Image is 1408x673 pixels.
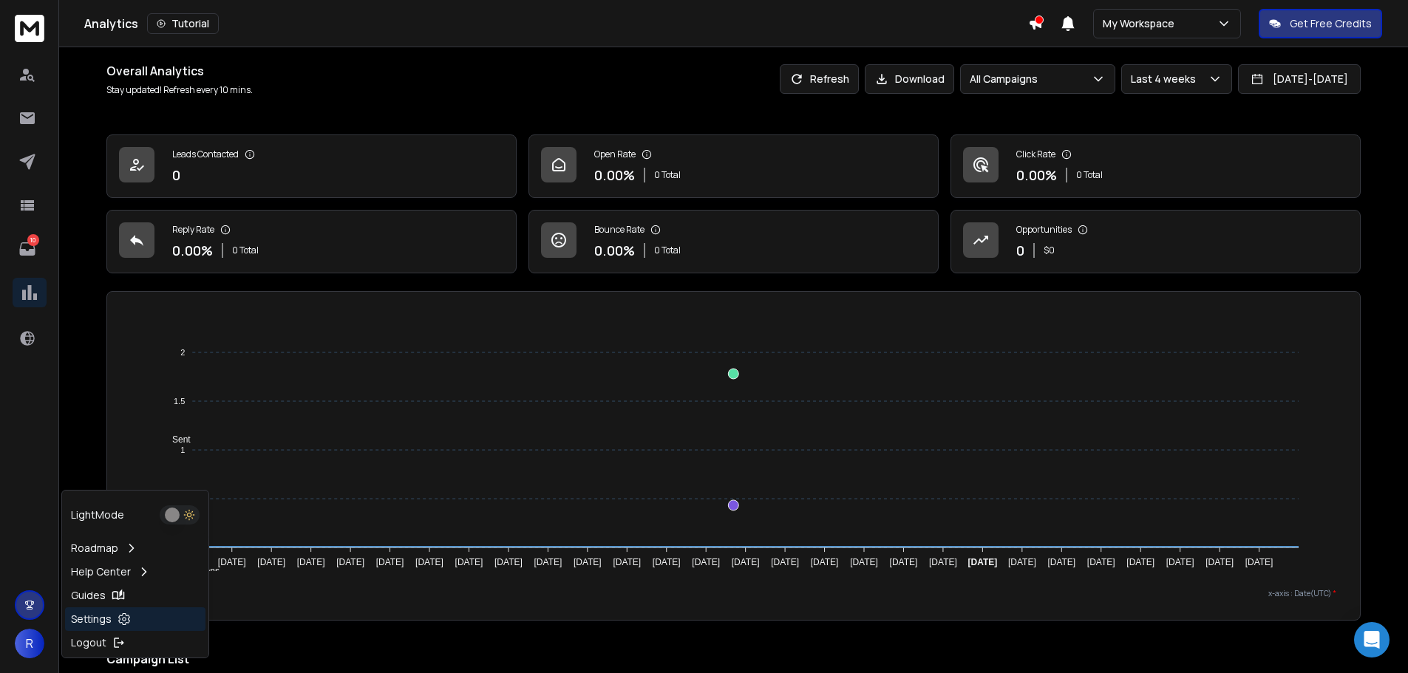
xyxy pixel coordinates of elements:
[950,210,1361,273] a: Opportunities0$0
[1238,64,1361,94] button: [DATE]-[DATE]
[180,445,185,454] tspan: 1
[1044,245,1055,256] p: $ 0
[1016,224,1072,236] p: Opportunities
[106,84,253,96] p: Stay updated! Refresh every 10 mins.
[131,588,1336,599] p: x-axis : Date(UTC)
[13,234,42,264] a: 10
[594,240,635,261] p: 0.00 %
[106,650,1361,668] h2: Campaign List
[1048,557,1076,567] tspan: [DATE]
[71,635,106,650] p: Logout
[653,557,681,567] tspan: [DATE]
[1354,622,1390,657] div: Open Intercom Messenger
[1259,9,1382,38] button: Get Free Credits
[65,560,205,584] a: Help Center
[1016,165,1057,185] p: 0.00 %
[968,557,998,567] tspan: [DATE]
[1103,16,1180,31] p: My Workspace
[574,557,602,567] tspan: [DATE]
[65,536,205,560] a: Roadmap
[654,245,681,256] p: 0 Total
[455,557,483,567] tspan: [DATE]
[172,224,214,236] p: Reply Rate
[172,148,239,160] p: Leads Contacted
[654,169,681,181] p: 0 Total
[106,62,253,80] h1: Overall Analytics
[71,508,124,522] p: Light Mode
[336,557,364,567] tspan: [DATE]
[106,134,517,198] a: Leads Contacted0
[1290,16,1372,31] p: Get Free Credits
[180,348,185,357] tspan: 2
[232,245,259,256] p: 0 Total
[1008,557,1036,567] tspan: [DATE]
[970,72,1044,86] p: All Campaigns
[494,557,523,567] tspan: [DATE]
[172,165,180,185] p: 0
[692,557,720,567] tspan: [DATE]
[415,557,443,567] tspan: [DATE]
[71,588,106,603] p: Guides
[594,224,645,236] p: Bounce Rate
[950,134,1361,198] a: Click Rate0.00%0 Total
[865,64,954,94] button: Download
[376,557,404,567] tspan: [DATE]
[65,607,205,631] a: Settings
[174,397,185,406] tspan: 1.5
[810,72,849,86] p: Refresh
[528,134,939,198] a: Open Rate0.00%0 Total
[65,584,205,607] a: Guides
[297,557,325,567] tspan: [DATE]
[732,557,760,567] tspan: [DATE]
[1245,557,1273,567] tspan: [DATE]
[71,541,118,556] p: Roadmap
[161,434,191,445] span: Sent
[890,557,918,567] tspan: [DATE]
[929,557,957,567] tspan: [DATE]
[528,210,939,273] a: Bounce Rate0.00%0 Total
[84,13,1028,34] div: Analytics
[780,64,859,94] button: Refresh
[106,210,517,273] a: Reply Rate0.00%0 Total
[895,72,945,86] p: Download
[771,557,799,567] tspan: [DATE]
[1131,72,1202,86] p: Last 4 weeks
[1076,169,1103,181] p: 0 Total
[71,612,112,626] p: Settings
[1016,148,1055,160] p: Click Rate
[257,557,285,567] tspan: [DATE]
[15,629,44,658] button: R
[613,557,641,567] tspan: [DATE]
[1205,557,1234,567] tspan: [DATE]
[27,234,39,246] p: 10
[147,13,219,34] button: Tutorial
[71,564,131,579] p: Help Center
[1087,557,1115,567] tspan: [DATE]
[218,557,246,567] tspan: [DATE]
[1126,557,1154,567] tspan: [DATE]
[850,557,878,567] tspan: [DATE]
[594,148,636,160] p: Open Rate
[1016,240,1024,261] p: 0
[594,165,635,185] p: 0.00 %
[1166,557,1194,567] tspan: [DATE]
[172,240,213,261] p: 0.00 %
[811,557,839,567] tspan: [DATE]
[534,557,562,567] tspan: [DATE]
